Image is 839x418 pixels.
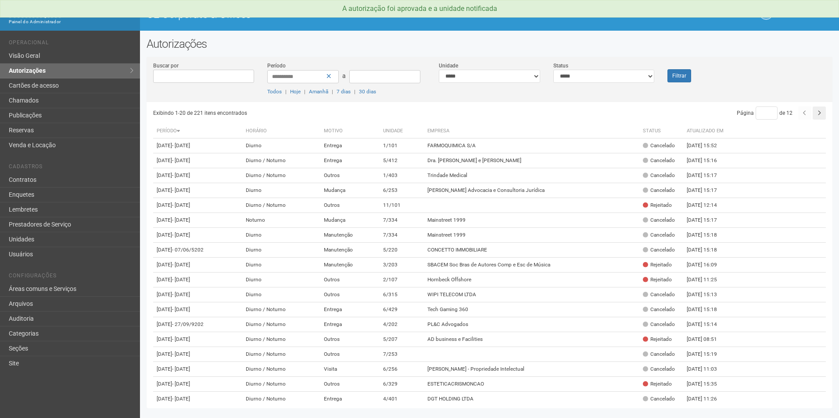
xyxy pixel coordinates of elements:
[242,347,320,362] td: Diurno / Noturno
[153,124,243,138] th: Período
[242,273,320,287] td: Diurno
[242,317,320,332] td: Diurno / Noturno
[424,258,639,273] td: SBACEM Soc Bras de Autores Comp e Esc de Música
[380,362,424,377] td: 6/256
[683,273,731,287] td: [DATE] 11:25
[320,138,380,153] td: Entrega
[643,142,675,149] div: Cancelado
[643,157,675,164] div: Cancelado
[643,365,675,373] div: Cancelado
[380,228,424,243] td: 7/334
[320,392,380,407] td: Entrega
[643,187,675,194] div: Cancelado
[320,273,380,287] td: Outros
[153,243,243,258] td: [DATE]
[643,395,675,403] div: Cancelado
[242,332,320,347] td: Diurno / Noturno
[172,321,204,327] span: - 27/09/9202
[667,69,691,82] button: Filtrar
[242,287,320,302] td: Diurno
[320,287,380,302] td: Outros
[242,228,320,243] td: Diurno
[683,392,731,407] td: [DATE] 11:26
[9,163,133,173] li: Cadastros
[153,347,243,362] td: [DATE]
[242,362,320,377] td: Diurno / Noturno
[683,347,731,362] td: [DATE] 15:19
[320,258,380,273] td: Manutenção
[320,168,380,183] td: Outros
[147,37,832,50] h2: Autorizações
[172,157,190,163] span: - [DATE]
[9,18,133,26] div: Painel do Administrador
[242,153,320,168] td: Diurno / Noturno
[380,273,424,287] td: 2/107
[380,124,424,138] th: Unidade
[380,243,424,258] td: 5/220
[683,138,731,153] td: [DATE] 15:52
[320,183,380,198] td: Mudança
[683,153,731,168] td: [DATE] 15:16
[153,138,243,153] td: [DATE]
[242,124,320,138] th: Horário
[242,377,320,392] td: Diurno / Noturno
[643,336,672,343] div: Rejeitado
[242,213,320,228] td: Noturno
[380,168,424,183] td: 1/403
[424,124,639,138] th: Empresa
[320,317,380,332] td: Entrega
[242,183,320,198] td: Diurno
[320,332,380,347] td: Outros
[153,332,243,347] td: [DATE]
[172,396,190,402] span: - [DATE]
[242,168,320,183] td: Diurno / Noturno
[380,377,424,392] td: 6/329
[172,217,190,223] span: - [DATE]
[683,243,731,258] td: [DATE] 15:18
[172,351,190,357] span: - [DATE]
[172,232,190,238] span: - [DATE]
[380,183,424,198] td: 6/253
[424,362,639,377] td: [PERSON_NAME] - Propriedade Intelectual
[359,89,376,95] a: 30 dias
[172,276,190,283] span: - [DATE]
[172,187,190,193] span: - [DATE]
[737,110,792,116] span: Página de 12
[424,213,639,228] td: Mainstreet 1999
[242,392,320,407] td: Diurno / Noturno
[267,89,282,95] a: Todos
[424,153,639,168] td: Dra. [PERSON_NAME] e [PERSON_NAME]
[172,366,190,372] span: - [DATE]
[153,168,243,183] td: [DATE]
[320,302,380,317] td: Entrega
[320,198,380,213] td: Outros
[424,183,639,198] td: [PERSON_NAME] Advocacia e Consultoria Jurídica
[643,246,675,254] div: Cancelado
[380,138,424,153] td: 1/101
[683,332,731,347] td: [DATE] 08:51
[153,183,243,198] td: [DATE]
[304,89,305,95] span: |
[320,243,380,258] td: Manutenção
[337,89,351,95] a: 7 dias
[424,332,639,347] td: AD business e Facilities
[153,228,243,243] td: [DATE]
[643,321,675,328] div: Cancelado
[553,62,568,70] label: Status
[439,62,458,70] label: Unidade
[683,302,731,317] td: [DATE] 15:18
[683,213,731,228] td: [DATE] 15:17
[153,317,243,332] td: [DATE]
[153,153,243,168] td: [DATE]
[242,258,320,273] td: Diurno
[424,273,639,287] td: Hornbeck Offshore
[424,392,639,407] td: DGT HOLDING LTDA
[153,198,243,213] td: [DATE]
[683,317,731,332] td: [DATE] 15:14
[643,306,675,313] div: Cancelado
[153,258,243,273] td: [DATE]
[683,287,731,302] td: [DATE] 15:13
[643,351,675,358] div: Cancelado
[320,347,380,362] td: Outros
[153,302,243,317] td: [DATE]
